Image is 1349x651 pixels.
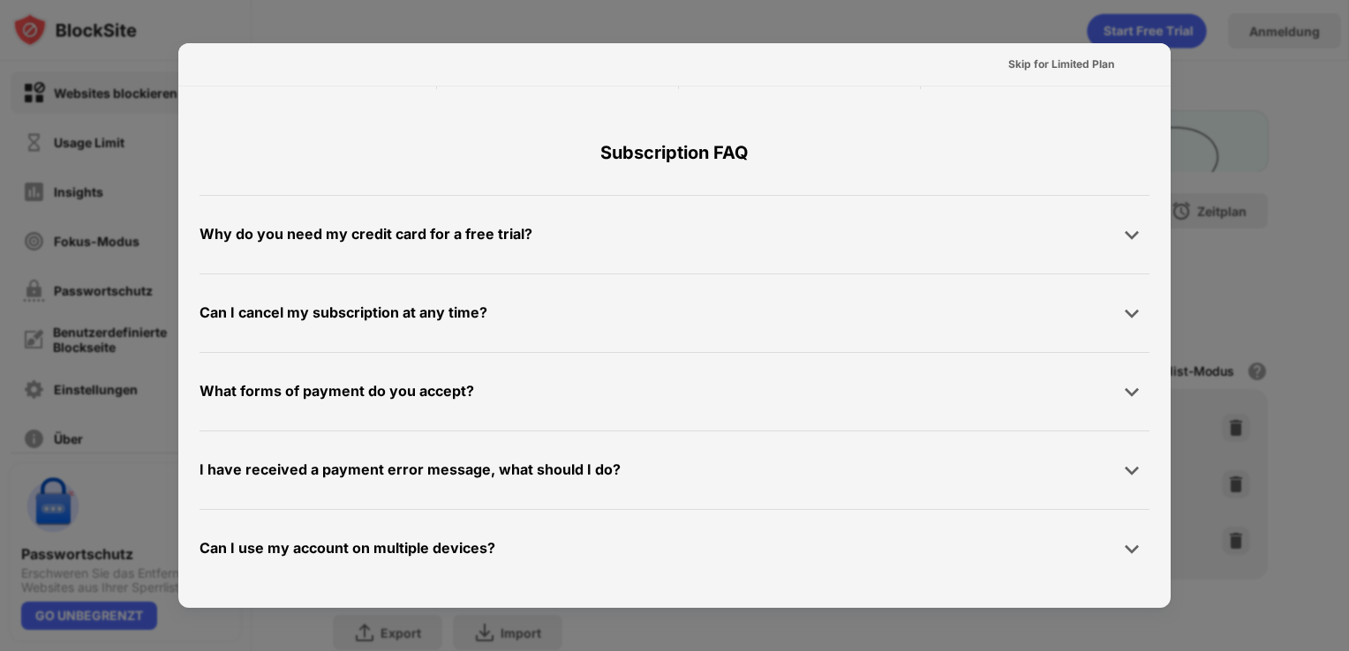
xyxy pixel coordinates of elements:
div: Can I use my account on multiple devices? [200,535,495,561]
div: Can I cancel my subscription at any time? [200,300,487,325]
div: I have received a payment error message, what should I do? [200,457,621,483]
div: What forms of payment do you accept? [200,378,474,404]
div: Why do you need my credit card for a free trial? [200,221,532,247]
div: Skip for Limited Plan [1008,56,1114,73]
div: Subscription FAQ [200,110,1149,195]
